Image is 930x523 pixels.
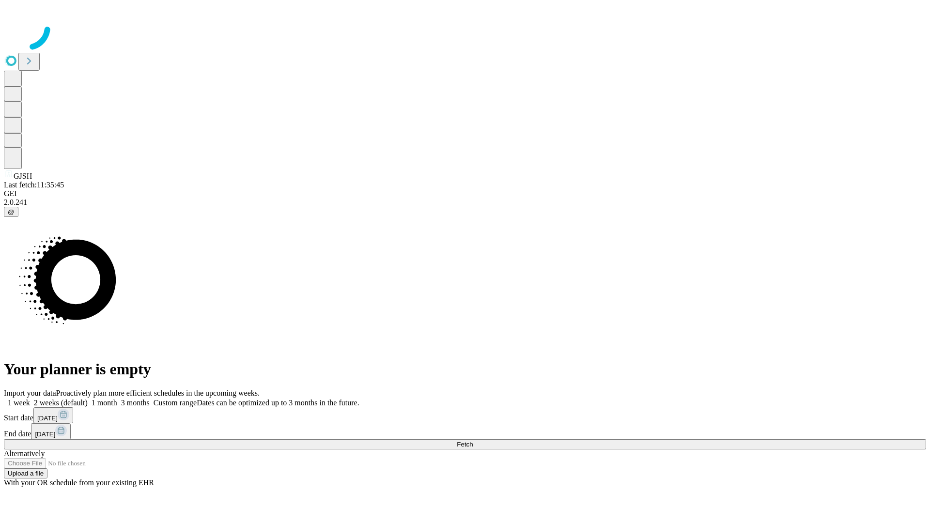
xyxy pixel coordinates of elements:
[4,181,64,189] span: Last fetch: 11:35:45
[4,478,154,487] span: With your OR schedule from your existing EHR
[8,399,30,407] span: 1 week
[4,468,47,478] button: Upload a file
[37,415,58,422] span: [DATE]
[8,208,15,215] span: @
[92,399,117,407] span: 1 month
[56,389,260,397] span: Proactively plan more efficient schedules in the upcoming weeks.
[35,431,55,438] span: [DATE]
[14,172,32,180] span: GJSH
[4,449,45,458] span: Alternatively
[4,439,926,449] button: Fetch
[4,407,926,423] div: Start date
[154,399,197,407] span: Custom range
[197,399,359,407] span: Dates can be optimized up to 3 months in the future.
[4,198,926,207] div: 2.0.241
[4,207,18,217] button: @
[4,360,926,378] h1: Your planner is empty
[4,389,56,397] span: Import your data
[4,423,926,439] div: End date
[33,407,73,423] button: [DATE]
[457,441,473,448] span: Fetch
[121,399,150,407] span: 3 months
[34,399,88,407] span: 2 weeks (default)
[4,189,926,198] div: GEI
[31,423,71,439] button: [DATE]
